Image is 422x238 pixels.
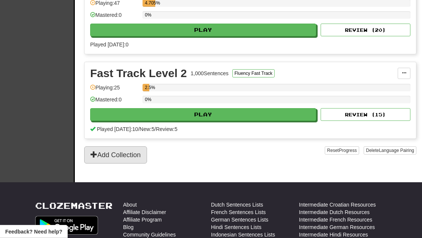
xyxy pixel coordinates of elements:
button: Play [90,24,316,36]
a: Clozemaster [35,201,113,210]
a: About [123,201,137,208]
span: / [155,126,156,132]
button: Play [90,108,316,121]
span: Progress [339,148,357,153]
a: German Sentences Lists [211,216,268,223]
span: New: 5 [140,126,155,132]
button: ResetProgress [325,146,359,155]
a: Intermediate Croatian Resources [299,201,376,208]
a: Hindi Sentences Lists [211,223,262,231]
span: Language Pairing [379,148,414,153]
a: Affiliate Disclaimer [123,208,166,216]
a: French Sentences Lists [211,208,266,216]
div: Playing: 25 [90,84,139,96]
span: Open feedback widget [5,228,62,235]
div: Mastered: 0 [90,96,139,108]
button: DeleteLanguage Pairing [364,146,416,155]
div: 2.5% [145,84,149,91]
div: Mastered: 0 [90,11,139,24]
a: Intermediate Dutch Resources [299,208,370,216]
a: Affiliate Program [123,216,162,223]
a: Dutch Sentences Lists [211,201,263,208]
button: Fluency Fast Track [232,69,275,77]
a: Blog [123,223,134,231]
a: Intermediate French Resources [299,216,372,223]
button: Review (15) [321,108,410,121]
span: / [138,126,140,132]
img: Get it on Google Play [35,216,98,235]
span: Played [DATE]: 10 [97,126,138,132]
button: Review (20) [321,24,410,36]
span: Review: 5 [156,126,178,132]
div: Fast Track Level 2 [90,68,187,79]
span: Played [DATE]: 0 [90,42,128,48]
div: 1,000 Sentences [191,70,229,77]
a: Intermediate German Resources [299,223,375,231]
button: Add Collection [84,146,147,164]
